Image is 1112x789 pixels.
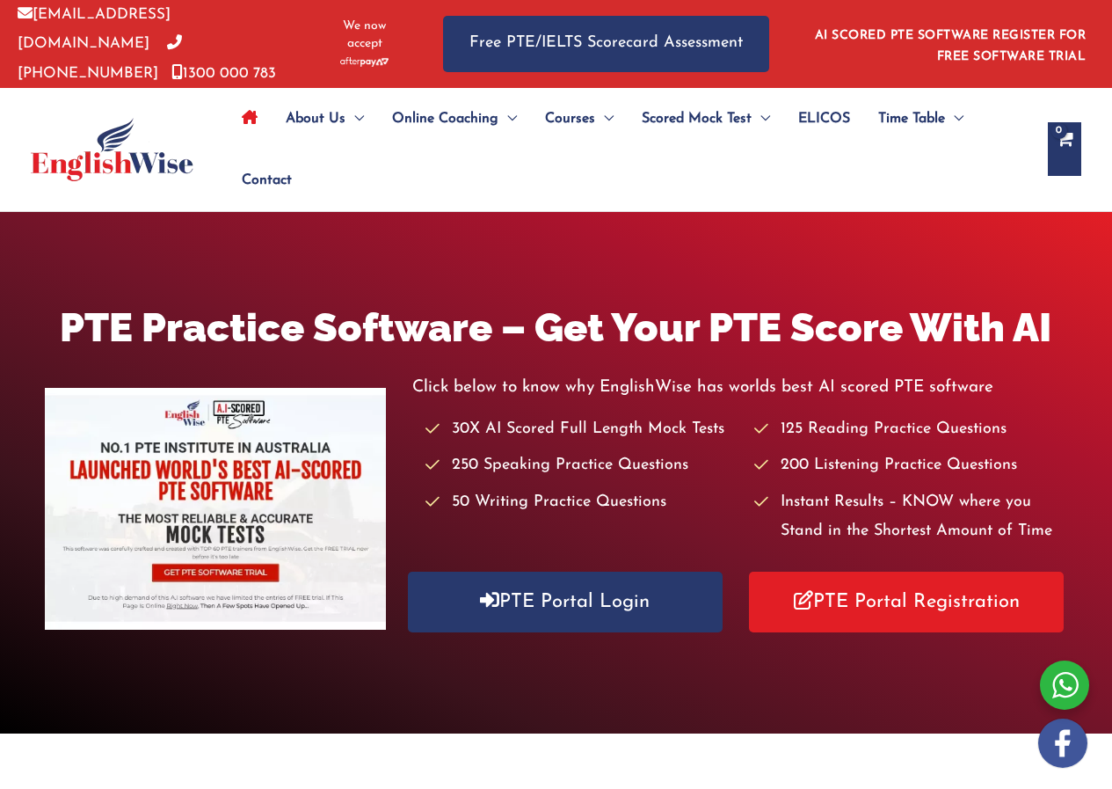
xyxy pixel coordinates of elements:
[498,88,517,150] span: Menu Toggle
[378,88,531,150] a: Online CoachingMenu Toggle
[1048,122,1081,176] a: View Shopping Cart, empty
[804,15,1094,72] aside: Header Widget 1
[340,57,389,67] img: Afterpay-Logo
[18,36,182,80] a: [PHONE_NUMBER]
[864,88,978,150] a: Time TableMenu Toggle
[228,150,292,211] a: Contact
[945,88,963,150] span: Menu Toggle
[228,88,1030,211] nav: Site Navigation: Main Menu
[784,88,864,150] a: ELICOS
[242,150,292,211] span: Contact
[815,29,1087,63] a: AI SCORED PTE SOFTWARE REGISTER FOR FREE SOFTWARE TRIAL
[749,572,1064,632] a: PTE Portal Registration
[545,88,595,150] span: Courses
[878,88,945,150] span: Time Table
[1038,719,1087,768] img: white-facebook.png
[425,451,738,480] li: 250 Speaking Practice Questions
[798,88,850,150] span: ELICOS
[31,118,193,181] img: cropped-ew-logo
[425,488,738,517] li: 50 Writing Practice Questions
[408,572,723,632] a: PTE Portal Login
[412,373,1068,402] p: Click below to know why EnglishWise has worlds best AI scored PTE software
[531,88,628,150] a: CoursesMenu Toggle
[45,388,386,630] img: pte-institute-main
[425,415,738,444] li: 30X AI Scored Full Length Mock Tests
[443,16,769,71] a: Free PTE/IELTS Scorecard Assessment
[754,415,1067,444] li: 125 Reading Practice Questions
[345,88,364,150] span: Menu Toggle
[171,66,276,81] a: 1300 000 783
[628,88,784,150] a: Scored Mock TestMenu Toggle
[754,451,1067,480] li: 200 Listening Practice Questions
[45,300,1068,355] h1: PTE Practice Software – Get Your PTE Score With AI
[642,88,752,150] span: Scored Mock Test
[18,7,171,51] a: [EMAIL_ADDRESS][DOMAIN_NAME]
[272,88,378,150] a: About UsMenu Toggle
[286,88,345,150] span: About Us
[392,88,498,150] span: Online Coaching
[330,18,399,53] span: We now accept
[595,88,614,150] span: Menu Toggle
[752,88,770,150] span: Menu Toggle
[754,488,1067,547] li: Instant Results – KNOW where you Stand in the Shortest Amount of Time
